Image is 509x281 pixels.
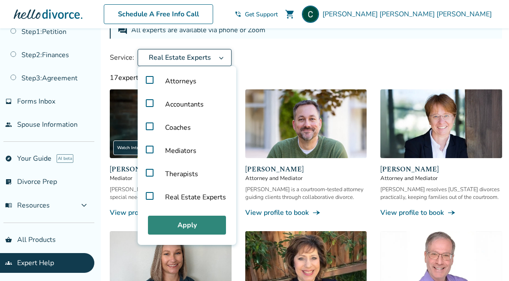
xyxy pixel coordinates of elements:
[113,140,155,155] div: Watch Intro
[5,260,12,266] span: groups
[138,49,232,66] button: Real Estate Experts
[302,6,319,23] img: Christina Reilly
[148,216,226,235] button: Apply
[158,186,233,209] span: Real Estate Experts
[145,53,214,62] span: Real Estate Experts
[380,186,502,201] div: [PERSON_NAME] resolves [US_STATE] divorces practically, keeping families out of the courtroom.
[5,155,12,162] span: explore
[245,164,367,174] span: [PERSON_NAME]
[245,174,367,182] span: Attorney and Mediator
[380,174,502,182] span: Attorney and Mediator
[110,53,134,62] span: Service:
[110,186,232,201] div: [PERSON_NAME] helps families, especially with special needs, resolve conflict peacefully.
[380,164,502,174] span: [PERSON_NAME]
[447,208,456,217] span: line_end_arrow_notch
[235,10,278,18] a: phone_in_talkGet Support
[158,116,198,139] span: Coaches
[110,164,232,174] span: [PERSON_NAME] [PERSON_NAME]
[104,4,213,24] a: Schedule A Free Info Call
[5,202,12,209] span: menu_book
[5,201,50,210] span: Resources
[245,89,367,158] img: Neil Forester
[285,9,295,19] span: shopping_cart
[158,162,205,186] span: Therapists
[235,11,241,18] span: phone_in_talk
[322,9,495,19] span: [PERSON_NAME] [PERSON_NAME] [PERSON_NAME]
[245,10,278,18] span: Get Support
[79,200,89,211] span: expand_more
[57,154,73,163] span: AI beta
[110,208,232,217] a: View profile to bookline_end_arrow_notch
[5,178,12,185] span: list_alt_check
[312,208,321,217] span: line_end_arrow_notch
[5,236,12,243] span: shopping_basket
[466,240,509,281] iframe: Chat Widget
[5,98,12,105] span: inbox
[245,186,367,201] div: [PERSON_NAME] is a courtroom-tested attorney guiding clients through collaborative divorce.
[380,208,502,217] a: View profile to bookline_end_arrow_notch
[158,70,203,93] span: Attorneys
[5,121,12,128] span: people
[158,93,211,116] span: Accountants
[117,25,128,35] span: forum
[110,89,232,158] img: Claudia Brown Coulter
[245,208,367,217] a: View profile to bookline_end_arrow_notch
[17,97,55,106] span: Forms Inbox
[110,174,232,182] span: Mediator
[158,139,203,162] span: Mediators
[110,73,502,82] div: 17 experts available with current filters.
[380,89,502,158] img: Anne Mania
